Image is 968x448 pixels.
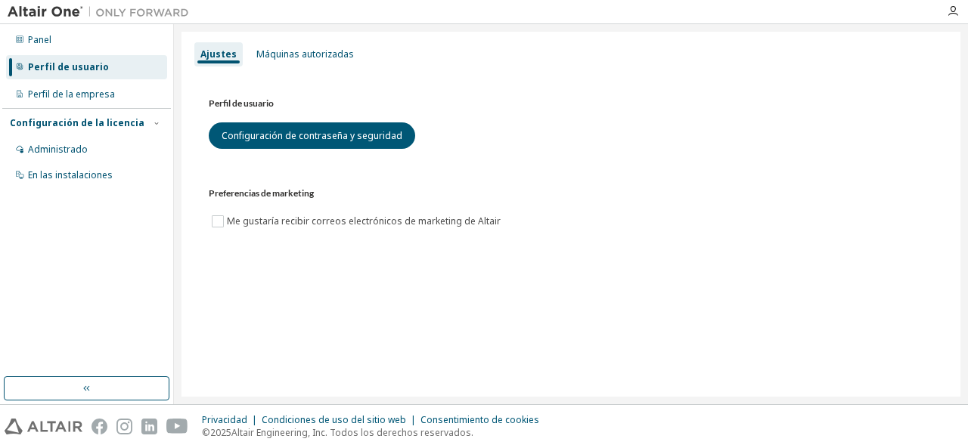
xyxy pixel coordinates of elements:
[209,122,415,149] button: Configuración de contraseña y seguridad
[420,413,539,426] font: Consentimiento de cookies
[5,419,82,434] img: altair_logo.svg
[10,116,144,129] font: Configuración de la licencia
[28,60,109,73] font: Perfil de usuario
[202,426,210,439] font: ©
[210,426,231,439] font: 2025
[227,215,501,227] font: Me gustaría recibir correos electrónicos de marketing de Altair
[116,419,132,434] img: instagram.svg
[262,413,406,426] font: Condiciones de uso del sitio web
[231,426,473,439] font: Altair Engineering, Inc. Todos los derechos reservados.
[202,413,247,426] font: Privacidad
[28,88,115,100] font: Perfil de la empresa
[256,48,354,60] font: Máquinas autorizadas
[209,97,274,109] font: Perfil de usuario
[8,5,197,20] img: Altair Uno
[28,168,113,181] font: En las instalaciones
[166,419,188,434] img: youtube.svg
[209,187,314,199] font: Preferencias de marketing
[141,419,157,434] img: linkedin.svg
[222,129,402,142] font: Configuración de contraseña y seguridad
[92,419,107,434] img: facebook.svg
[28,33,51,46] font: Panel
[200,48,237,60] font: Ajustes
[28,143,88,156] font: Administrado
